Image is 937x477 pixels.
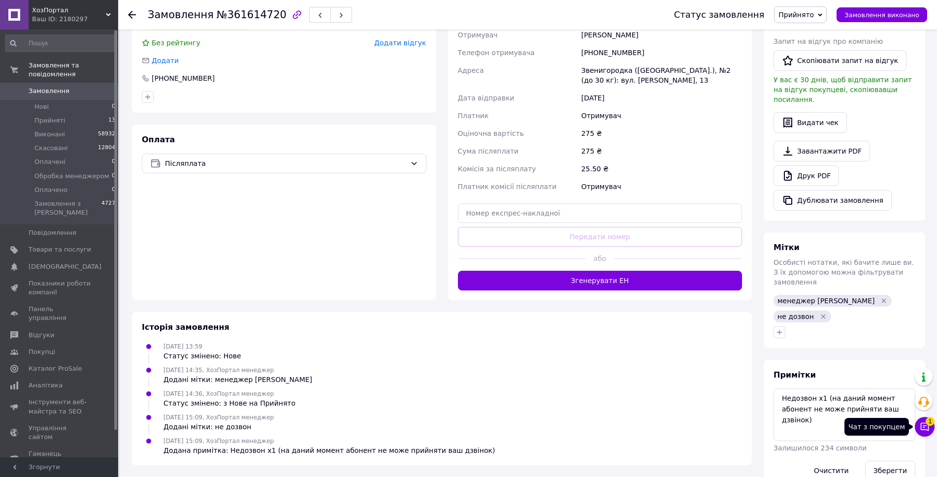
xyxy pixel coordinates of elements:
[458,203,743,223] input: Номер експрес-накладної
[777,297,874,305] span: менеджер [PERSON_NAME]
[108,116,115,125] span: 13
[34,116,65,125] span: Прийняті
[163,351,241,361] div: Статус змінено: Нове
[112,102,115,111] span: 0
[579,142,744,160] div: 275 ₴
[152,57,179,64] span: Додати
[777,313,814,320] span: не дозвон
[579,160,744,178] div: 25.50 ₴
[29,398,91,415] span: Інструменти веб-майстра та SEO
[34,199,101,217] span: Замовлення з [PERSON_NAME]
[32,15,118,24] div: Ваш ID: 2180297
[163,422,274,432] div: Додані мітки: не дозвон
[29,424,91,442] span: Управління сайтом
[34,186,67,194] span: Оплачено
[128,10,136,20] div: Повернутися назад
[458,183,557,191] span: Платник комісії післяплати
[34,102,49,111] span: Нові
[579,26,744,44] div: [PERSON_NAME]
[774,50,906,71] button: Скопіювати запит на відгук
[163,375,312,384] div: Додані мітки: менеджер [PERSON_NAME]
[579,62,744,89] div: Звенигородка ([GEOGRAPHIC_DATA].), №2 (до 30 кг): вул. [PERSON_NAME], 13
[458,112,489,120] span: Платник
[29,449,91,467] span: Гаманець компанії
[458,66,484,74] span: Адреса
[458,94,515,102] span: Дата відправки
[374,39,426,47] span: Додати відгук
[774,388,915,441] textarea: Недозвон х1 (на даний момент абонент не може прийняти ваш дзвінок)
[579,44,744,62] div: [PHONE_NUMBER]
[101,199,115,217] span: 4727
[29,61,118,79] span: Замовлення та повідомлення
[29,364,82,373] span: Каталог ProSale
[29,381,63,390] span: Аналітика
[29,228,76,237] span: Повідомлення
[142,135,175,144] span: Оплата
[458,31,498,39] span: Отримувач
[778,11,814,19] span: Прийнято
[29,305,91,322] span: Панель управління
[579,125,744,142] div: 275 ₴
[774,370,816,380] span: Примітки
[774,190,892,211] button: Дублювати замовлення
[458,129,524,137] span: Оціночна вартість
[585,254,614,263] span: або
[774,76,912,103] span: У вас є 30 днів, щоб відправити запит на відгук покупцеві, скопіювавши посилання.
[98,144,115,153] span: 12804
[774,141,870,161] a: Завантажити PDF
[29,262,101,271] span: [DEMOGRAPHIC_DATA]
[29,245,91,254] span: Товари та послуги
[458,165,536,173] span: Комісія за післяплату
[774,243,800,252] span: Мітки
[774,37,883,45] span: Запит на відгук про компанію
[29,331,54,340] span: Відгуки
[774,112,847,133] button: Видати чек
[837,7,927,22] button: Замовлення виконано
[5,34,116,52] input: Пошук
[844,11,919,19] span: Замовлення виконано
[34,158,65,166] span: Оплачені
[774,444,867,452] span: Залишилося 234 символи
[880,297,888,305] svg: Видалити мітку
[217,9,287,21] span: №361614720
[34,144,68,153] span: Скасовані
[163,414,274,421] span: [DATE] 15:09, ХозПортал менеджер
[142,322,229,332] span: Історія замовлення
[926,417,935,426] span: 1
[844,418,909,436] div: Чат з покупцем
[152,39,200,47] span: Без рейтингу
[29,348,55,356] span: Покупці
[579,107,744,125] div: Отримувач
[163,398,295,408] div: Статус змінено: з Нове на Прийнято
[163,438,274,445] span: [DATE] 15:09, ХозПортал менеджер
[579,178,744,195] div: Отримувач
[163,343,202,350] span: [DATE] 13:59
[29,87,69,95] span: Замовлення
[29,279,91,297] span: Показники роботи компанії
[148,9,214,21] span: Замовлення
[34,130,65,139] span: Виконані
[774,258,914,286] span: Особисті нотатки, які бачите лише ви. З їх допомогою можна фільтрувати замовлення
[163,367,274,374] span: [DATE] 14:35, ХозПортал менеджер
[774,165,839,186] a: Друк PDF
[915,417,935,437] button: Чат з покупцем1
[674,10,765,20] div: Статус замовлення
[458,49,535,57] span: Телефон отримувача
[819,313,827,320] svg: Видалити мітку
[163,390,274,397] span: [DATE] 14:36, ХозПортал менеджер
[151,73,216,83] div: [PHONE_NUMBER]
[112,172,115,181] span: 0
[112,158,115,166] span: 0
[458,271,743,290] button: Згенерувати ЕН
[579,89,744,107] div: [DATE]
[98,130,115,139] span: 58932
[458,147,519,155] span: Сума післяплати
[163,445,495,455] div: Додана примітка: Недозвон х1 (на даний момент абонент не може прийняти ваш дзвінок)
[165,158,406,169] span: Післяплата
[32,6,106,15] span: ХозПортал
[34,172,109,181] span: Обробка менеджером
[112,186,115,194] span: 0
